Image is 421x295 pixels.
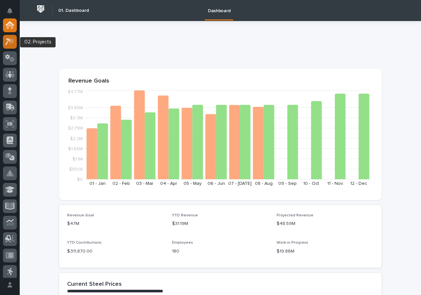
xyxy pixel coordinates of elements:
[68,146,83,151] tspan: $1.65M
[70,116,83,120] tspan: $3.3M
[68,126,83,131] tspan: $2.75M
[69,167,83,171] tspan: $550K
[67,89,83,94] tspan: $4.77M
[35,3,47,15] img: Workspace Logo
[70,136,83,141] tspan: $2.2M
[255,181,273,186] text: 08 - Aug
[77,177,83,182] tspan: $0
[172,241,193,245] span: Employees
[3,4,17,18] button: Notifications
[172,213,198,217] span: YTD Revenue
[277,248,374,255] p: $19.86M
[58,8,89,13] h2: 01. Dashboard
[303,181,319,186] text: 10 - Oct
[327,181,343,186] text: 11 - Nov
[89,181,106,186] text: 01 - Jan
[172,220,269,227] p: $31.19M
[208,181,225,186] text: 06 - Jun
[67,106,83,110] tspan: $3.85M
[160,181,177,186] text: 04 - Apr
[112,181,130,186] text: 02 - Feb
[228,181,252,186] text: 07 - [DATE]
[172,248,269,255] p: 180
[67,281,122,288] h2: Current Steel Prices
[67,241,102,245] span: YTD Contributions
[72,157,83,161] tspan: $1.1M
[136,181,154,186] text: 03 - Mar
[67,213,94,217] span: Revenue Goal
[68,78,372,85] p: Revenue Goals
[277,213,313,217] span: Projected Revenue
[277,241,308,245] span: Work in Progress
[67,248,164,255] p: $ 311,870.00
[350,181,367,186] text: 12 - Dec
[184,181,202,186] text: 05 - May
[8,8,17,18] div: Notifications
[277,220,374,227] p: $48.59M
[67,220,164,227] p: $47M
[278,181,297,186] text: 09 - Sep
